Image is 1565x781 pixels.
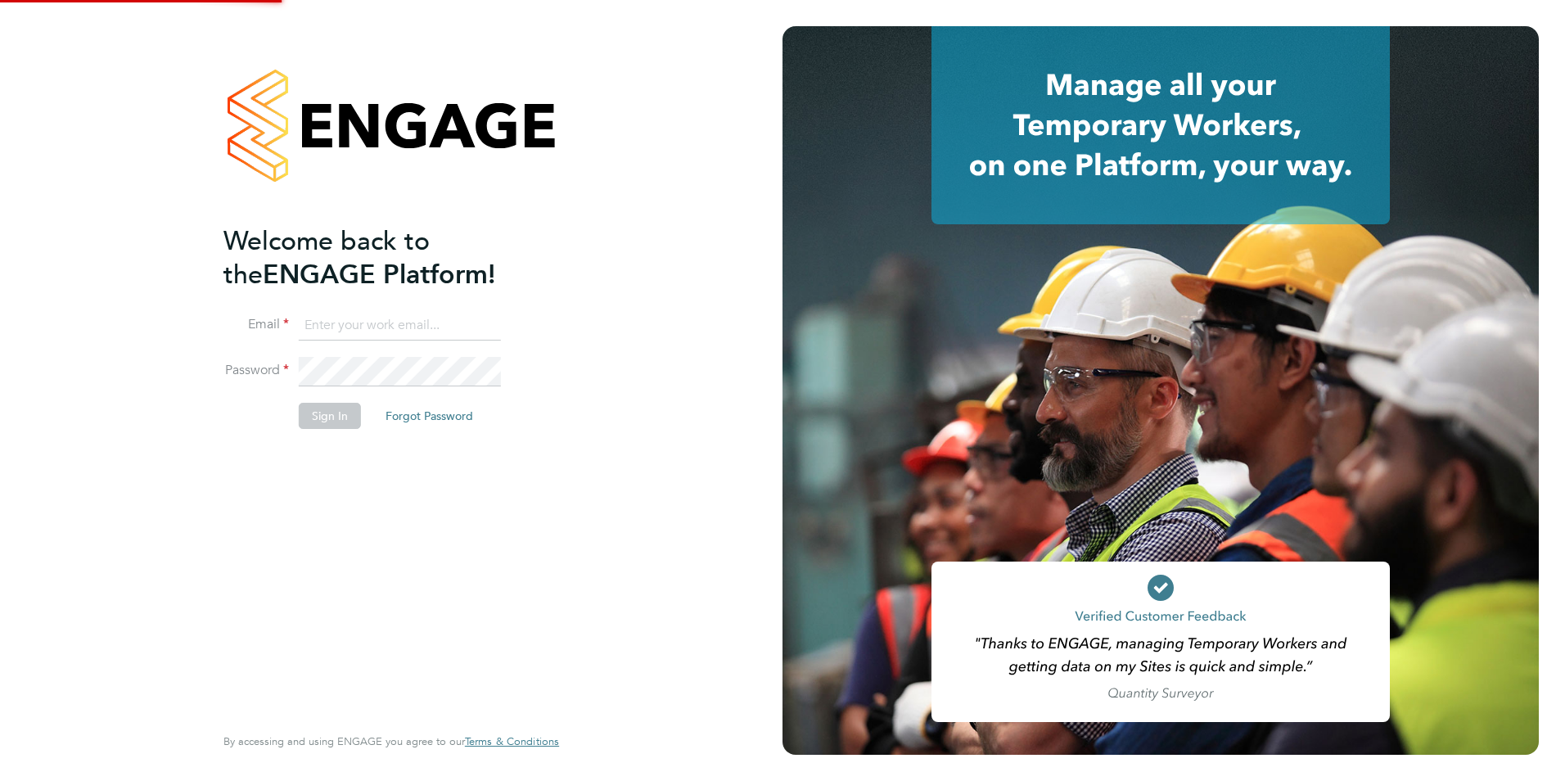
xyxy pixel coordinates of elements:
span: Terms & Conditions [465,734,559,748]
label: Password [223,362,289,379]
button: Sign In [299,403,361,429]
h2: ENGAGE Platform! [223,224,543,291]
label: Email [223,316,289,333]
input: Enter your work email... [299,311,501,341]
span: By accessing and using ENGAGE you agree to our [223,734,559,748]
button: Forgot Password [372,403,486,429]
a: Terms & Conditions [465,735,559,748]
span: Welcome back to the [223,225,430,291]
